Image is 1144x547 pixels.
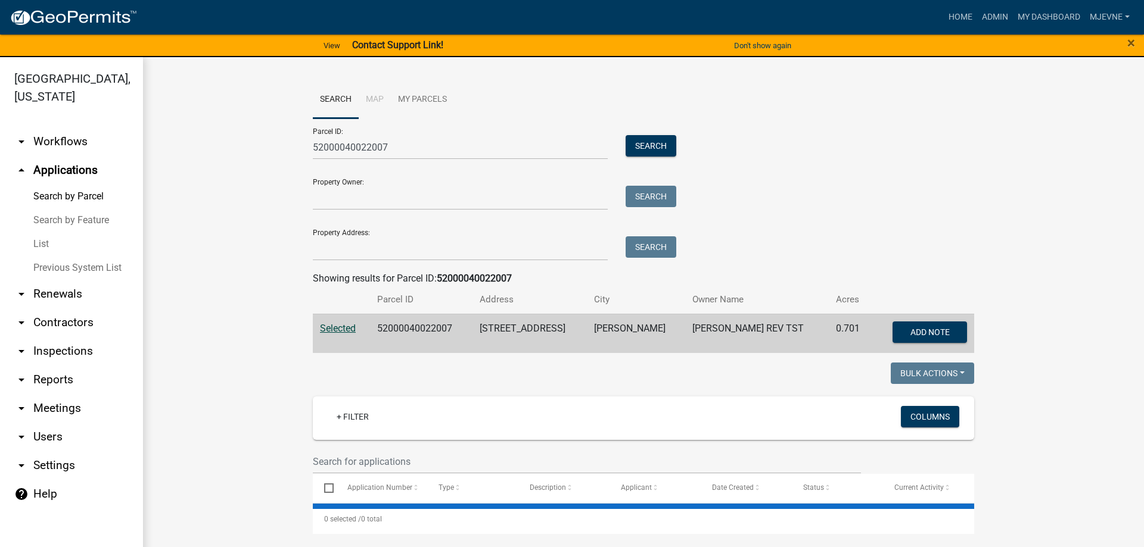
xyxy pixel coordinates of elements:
a: Search [313,81,359,119]
datatable-header-cell: Select [313,474,335,502]
a: Admin [977,6,1013,29]
i: arrow_drop_down [14,458,29,473]
strong: Contact Support Link! [352,39,443,51]
td: [PERSON_NAME] [587,314,685,353]
input: Search for applications [313,449,861,474]
button: Search [626,135,676,157]
i: help [14,487,29,501]
div: 0 total [313,504,974,534]
button: Search [626,186,676,207]
datatable-header-cell: Date Created [701,474,792,502]
i: arrow_drop_down [14,287,29,301]
div: Showing results for Parcel ID: [313,271,974,286]
span: × [1127,35,1135,51]
span: Status [803,483,824,492]
button: Bulk Actions [891,362,974,384]
td: [PERSON_NAME] REV TST [685,314,829,353]
button: Add Note [893,321,967,343]
span: Date Created [712,483,754,492]
i: arrow_drop_down [14,373,29,387]
span: Applicant [621,483,652,492]
span: Current Activity [894,483,944,492]
a: My Parcels [391,81,454,119]
i: arrow_drop_down [14,315,29,330]
a: Selected [320,323,356,334]
a: MJevne [1085,6,1134,29]
datatable-header-cell: Current Activity [883,474,974,502]
td: 0.701 [829,314,872,353]
i: arrow_drop_down [14,135,29,149]
button: Close [1127,36,1135,50]
i: arrow_drop_down [14,430,29,444]
td: [STREET_ADDRESS] [472,314,587,353]
span: Description [530,483,566,492]
a: + Filter [327,406,378,427]
i: arrow_drop_down [14,401,29,415]
span: 0 selected / [324,515,361,523]
i: arrow_drop_up [14,163,29,177]
span: Add Note [910,327,949,336]
span: Type [439,483,454,492]
datatable-header-cell: Description [518,474,610,502]
button: Search [626,236,676,258]
datatable-header-cell: Applicant [610,474,701,502]
button: Don't show again [729,36,796,55]
strong: 52000040022007 [437,273,512,284]
th: Address [472,286,587,314]
th: Acres [829,286,872,314]
td: 52000040022007 [370,314,472,353]
a: My Dashboard [1013,6,1085,29]
datatable-header-cell: Type [427,474,518,502]
th: Owner Name [685,286,829,314]
datatable-header-cell: Status [792,474,883,502]
button: Columns [901,406,959,427]
i: arrow_drop_down [14,344,29,358]
th: City [587,286,685,314]
span: Application Number [347,483,412,492]
th: Parcel ID [370,286,472,314]
a: Home [944,6,977,29]
a: View [319,36,345,55]
datatable-header-cell: Application Number [335,474,427,502]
